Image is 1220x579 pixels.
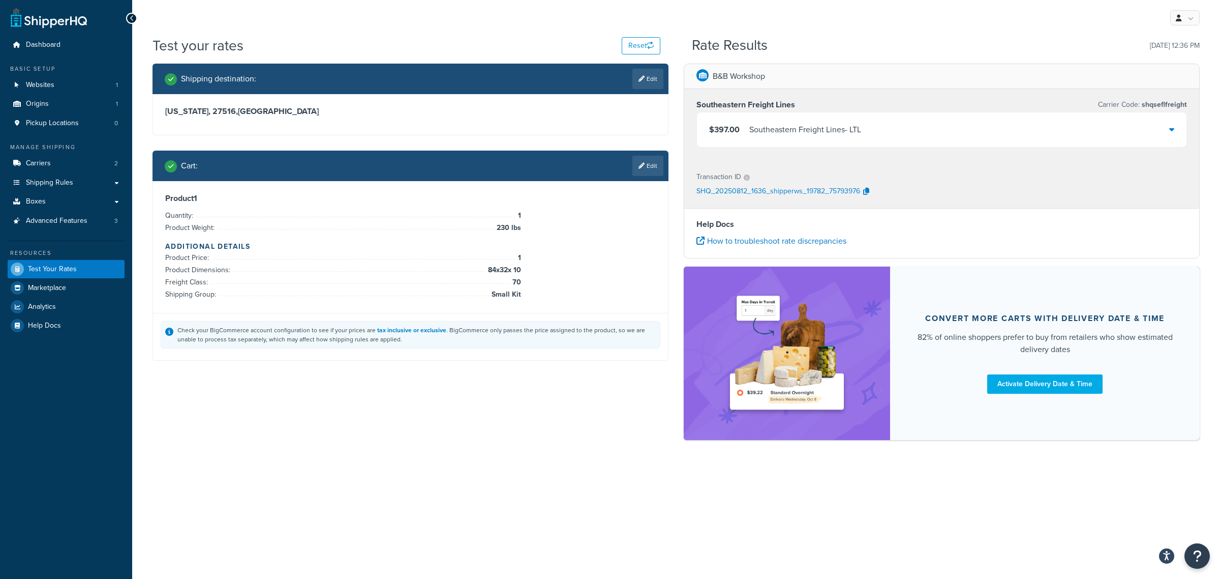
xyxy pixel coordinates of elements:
[494,222,521,234] span: 230 lbs
[8,36,125,54] a: Dashboard
[8,212,125,230] a: Advanced Features3
[26,100,49,108] span: Origins
[26,159,51,168] span: Carriers
[8,192,125,211] a: Boxes
[165,210,196,221] span: Quantity:
[8,76,125,95] li: Websites
[26,41,60,49] span: Dashboard
[8,298,125,316] a: Analytics
[515,210,521,222] span: 1
[28,322,61,330] span: Help Docs
[749,123,861,137] div: Southeastern Freight Lines - LTL
[1150,39,1200,53] p: [DATE] 12:36 PM
[377,326,446,335] a: tax inclusive or exclusive
[713,69,765,83] p: B&B Workshop
[181,74,256,83] h2: Shipping destination :
[165,277,210,287] span: Freight Class:
[925,313,1165,324] div: Convert more carts with delivery date & time
[177,326,656,344] div: Check your BigCommerce account configuration to see if your prices are . BigCommerce only passes ...
[692,38,768,53] h2: Rate Results
[696,170,741,184] p: Transaction ID
[696,184,860,199] p: SHQ_20250812_1636_shipperws_19782_75793976
[114,217,118,225] span: 3
[622,37,660,54] button: Reset
[515,252,521,264] span: 1
[987,374,1103,394] a: Activate Delivery Date & Time
[165,241,656,252] h4: Additional Details
[8,260,125,278] a: Test Your Rates
[510,276,521,288] span: 70
[914,331,1175,356] div: 82% of online shoppers prefer to buy from retailers who show estimated delivery dates
[8,114,125,133] a: Pickup Locations0
[165,222,217,233] span: Product Weight:
[8,279,125,297] a: Marketplace
[8,316,125,335] a: Help Docs
[8,154,125,173] a: Carriers2
[165,106,656,117] h3: [US_STATE], 27516 , [GEOGRAPHIC_DATA]
[165,265,233,275] span: Product Dimensions:
[696,235,846,247] a: How to troubleshoot rate discrepancies
[723,282,850,425] img: feature-image-ddt-36eae7f7280da8017bfb280eaccd9c446f90b1fe08728e4019434db127062ab4.png
[8,173,125,192] a: Shipping Rules
[116,100,118,108] span: 1
[165,289,219,300] span: Shipping Group:
[8,249,125,257] div: Resources
[632,69,663,89] a: Edit
[152,36,243,55] h1: Test your rates
[28,265,77,274] span: Test Your Rates
[485,264,521,276] span: 84 x 32 x 10
[116,81,118,90] span: 1
[28,303,56,311] span: Analytics
[632,156,663,176] a: Edit
[26,81,54,90] span: Websites
[8,143,125,152] div: Manage Shipping
[8,212,125,230] li: Advanced Features
[8,95,125,113] li: Origins
[165,193,656,204] h3: Product 1
[1140,99,1187,110] span: shqseflfreight
[28,284,66,293] span: Marketplace
[26,197,46,206] span: Boxes
[489,288,521,301] span: Small Kit
[181,161,198,170] h2: Cart :
[165,252,211,263] span: Product Price:
[8,95,125,113] a: Origins1
[8,76,125,95] a: Websites1
[26,179,73,187] span: Shipping Rules
[696,100,795,110] h3: Southeastern Freight Lines
[8,154,125,173] li: Carriers
[8,114,125,133] li: Pickup Locations
[709,124,740,135] span: $397.00
[696,218,1187,230] h4: Help Docs
[26,217,87,225] span: Advanced Features
[114,119,118,128] span: 0
[1098,98,1187,112] p: Carrier Code:
[114,159,118,168] span: 2
[26,119,79,128] span: Pickup Locations
[8,65,125,73] div: Basic Setup
[1184,543,1210,569] button: Open Resource Center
